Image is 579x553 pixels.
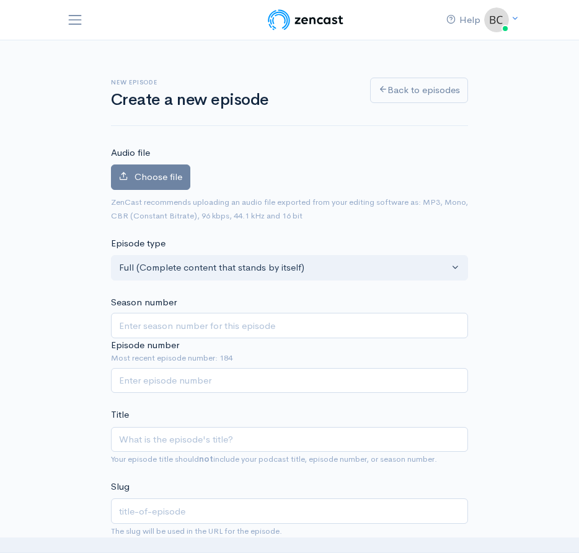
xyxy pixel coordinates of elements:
[119,261,449,275] div: Full (Complete content that stands by itself)
[111,197,468,222] small: ZenCast recommends uploading an audio file exported from your editing software as: MP3, Mono, CBR...
[484,7,509,32] img: ...
[111,79,355,86] h6: New episode
[135,171,182,182] span: Choose file
[370,78,468,103] a: Back to episodes
[199,454,213,464] strong: not
[111,352,468,364] small: Most recent episode number: 184
[436,8,490,32] a: Help
[111,236,166,251] label: Episode type
[111,338,179,353] label: Episode number
[111,313,468,338] input: Enter season number for this episode
[266,7,345,32] img: ZenCast Logo
[111,480,130,494] label: Slug
[66,9,84,31] button: Toggle navigation
[111,368,468,393] input: Enter episode number
[111,454,437,464] small: Your episode title should include your podcast title, episode number, or season number.
[111,295,177,310] label: Season number
[111,91,355,109] h1: Create a new episode
[111,146,150,160] label: Audio file
[111,526,282,536] small: The slug will be used in the URL for the episode.
[111,255,468,281] button: Full (Complete content that stands by itself)
[111,498,468,524] input: title-of-episode
[111,427,468,452] input: What is the episode's title?
[111,408,129,422] label: Title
